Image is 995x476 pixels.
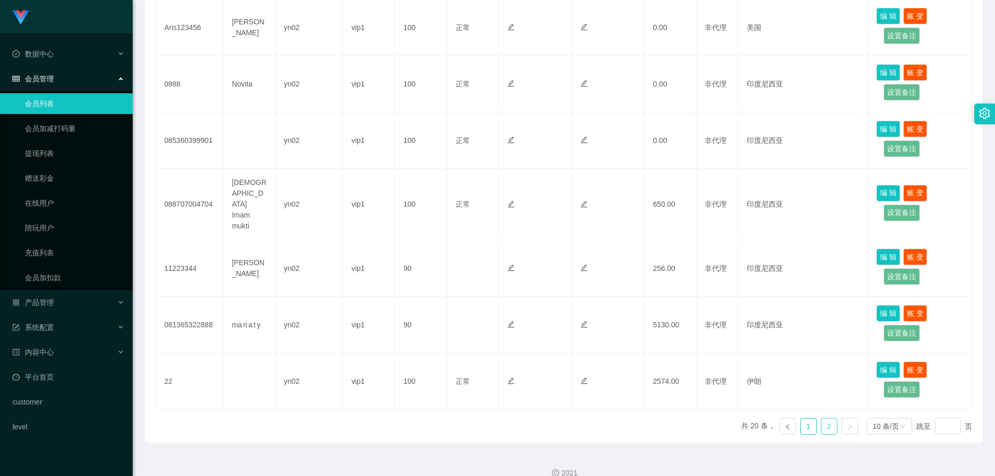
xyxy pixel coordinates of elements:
i: 图标: edit [580,264,588,271]
li: 1 [800,418,817,435]
span: 非代理 [705,200,727,208]
span: 非代理 [705,23,727,32]
td: 90 [395,240,447,297]
button: 账 变 [903,305,927,322]
td: 081365322888 [156,297,223,353]
button: 账 变 [903,64,927,81]
td: vip1 [343,169,395,240]
i: 图标: edit [580,377,588,384]
td: vip1 [343,297,395,353]
i: 图标: edit [580,321,588,328]
button: 编 辑 [876,185,900,201]
i: 图标: profile [12,349,20,356]
td: [DEMOGRAPHIC_DATA] Imam mukti [223,169,275,240]
span: 非代理 [705,136,727,145]
button: 设置备注 [884,325,920,341]
td: 印度尼西亚 [738,297,869,353]
td: 100 [395,112,447,169]
i: 图标: edit [507,80,515,87]
button: 设置备注 [884,27,920,44]
li: 2 [821,418,837,435]
i: 图标: edit [580,136,588,143]
span: 非代理 [705,264,727,272]
span: 非代理 [705,80,727,88]
li: 共 20 条， [741,418,775,435]
i: 图标: edit [580,200,588,208]
td: 100 [395,353,447,410]
td: vip1 [343,240,395,297]
i: 图标: left [785,424,791,430]
i: 图标: right [847,424,853,430]
span: 正常 [456,377,470,385]
span: 产品管理 [12,298,54,307]
button: 编 辑 [876,64,900,81]
button: 设置备注 [884,381,920,398]
td: 0.00 [645,56,696,112]
button: 编 辑 [876,249,900,265]
span: 数据中心 [12,50,54,58]
td: 22 [156,353,223,410]
a: 提现列表 [25,143,124,164]
a: 2 [821,419,837,434]
i: 图标: edit [507,264,515,271]
button: 设置备注 [884,84,920,100]
i: 图标: edit [507,200,515,208]
a: customer [12,392,124,412]
button: 账 变 [903,121,927,137]
button: 设置备注 [884,268,920,285]
td: 5130.00 [645,297,696,353]
a: 图标: dashboard平台首页 [12,367,124,387]
td: 印度尼西亚 [738,112,869,169]
button: 编 辑 [876,362,900,378]
a: 赠送彩金 [25,168,124,189]
td: 11223344 [156,240,223,297]
i: 图标: setting [979,108,990,119]
td: 0888 [156,56,223,112]
i: 图标: edit [507,23,515,31]
td: 2574.00 [645,353,696,410]
td: Novita [223,56,275,112]
a: 1 [801,419,816,434]
span: 系统配置 [12,323,54,331]
td: 085360399901 [156,112,223,169]
img: logo.9652507e.png [12,10,29,25]
span: 非代理 [705,377,727,385]
td: vip1 [343,112,395,169]
td: 印度尼西亚 [738,169,869,240]
i: 图标: down [900,423,906,430]
button: 设置备注 [884,205,920,221]
li: 下一页 [842,418,858,435]
td: yn02 [276,169,343,240]
a: 会员列表 [25,93,124,114]
i: 图标: edit [580,80,588,87]
a: 陪玩用户 [25,218,124,238]
i: 图标: table [12,75,20,82]
a: 会员加减打码量 [25,118,124,139]
i: 图标: edit [580,23,588,31]
td: vip1 [343,56,395,112]
i: 图标: form [12,324,20,331]
td: yn02 [276,353,343,410]
td: yn02 [276,240,343,297]
button: 编 辑 [876,305,900,322]
td: 印度尼西亚 [738,240,869,297]
td: 伊朗 [738,353,869,410]
td: 100 [395,56,447,112]
button: 编 辑 [876,8,900,24]
td: ma ri a t y [223,297,275,353]
button: 账 变 [903,185,927,201]
td: 650.00 [645,169,696,240]
button: 账 变 [903,249,927,265]
td: 256.00 [645,240,696,297]
span: 非代理 [705,321,727,329]
span: 正常 [456,200,470,208]
i: 图标: appstore-o [12,299,20,306]
i: 图标: edit [507,136,515,143]
td: yn02 [276,112,343,169]
div: 跳至 页 [916,418,972,435]
td: yn02 [276,56,343,112]
button: 编 辑 [876,121,900,137]
span: 正常 [456,23,470,32]
td: 印度尼西亚 [738,56,869,112]
a: 充值列表 [25,242,124,263]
